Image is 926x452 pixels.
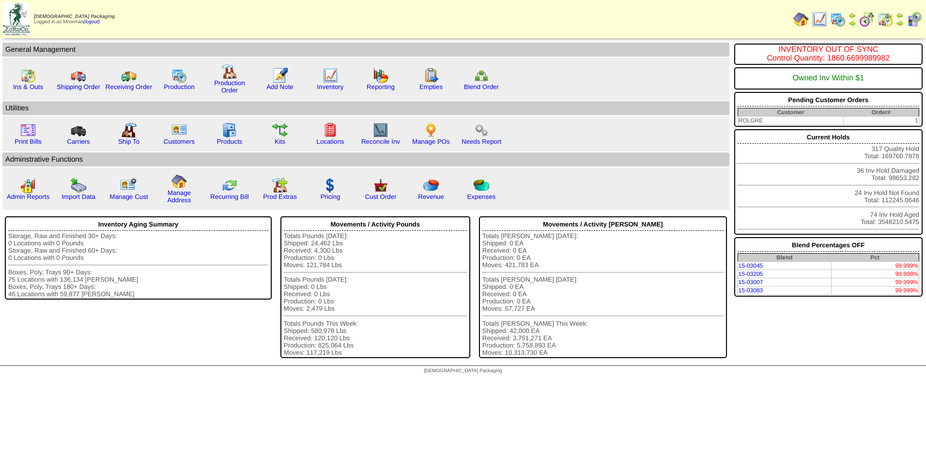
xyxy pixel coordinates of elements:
img: calendarinout.gif [20,68,36,83]
img: calendarinout.gif [878,12,893,27]
a: Manage Cust [109,193,148,200]
a: Kits [275,138,285,145]
a: Reconcile Inv [361,138,400,145]
img: import.gif [71,178,86,193]
a: Manage Address [168,189,191,204]
a: Print Bills [15,138,42,145]
div: Inventory Aging Summary [8,218,268,231]
img: arrowleft.gif [849,12,856,19]
img: calendarblend.gif [859,12,875,27]
img: arrowright.gif [896,19,904,27]
td: 99.999% [831,286,919,295]
a: Import Data [62,193,95,200]
img: managecust.png [120,178,138,193]
div: Movements / Activity Pounds [284,218,467,231]
th: Order# [843,108,919,117]
a: 15-03205 [739,271,763,277]
a: Blend Order [464,83,499,90]
td: 99.999% [831,262,919,270]
span: Logged in as Mnorman [34,14,115,25]
span: [DEMOGRAPHIC_DATA] Packaging [424,368,502,374]
a: 15-03045 [739,262,763,269]
a: Production [164,83,195,90]
img: calendarprod.gif [171,68,187,83]
span: [DEMOGRAPHIC_DATA] Packaging [34,14,115,19]
img: home.gif [793,12,809,27]
a: Production Order [214,79,245,94]
div: Blend Percentages OFF [738,239,919,252]
a: Receiving Order [106,83,152,90]
a: 15-03083 [739,287,763,294]
a: Recurring Bill [210,193,248,200]
td: General Management [2,43,729,57]
a: Reporting [367,83,395,90]
td: 99.999% [831,278,919,286]
div: Totals Pounds [DATE]: Shipped: 24,462 Lbs Received: 4,300 Lbs Production: 0 Lbs Moves: 121,784 Lb... [284,232,467,356]
img: factory.gif [222,64,237,79]
img: truck.gif [71,68,86,83]
div: Current Holds [738,131,919,144]
a: Shipping Order [57,83,100,90]
td: 99.998% [831,270,919,278]
img: cabinet.gif [222,122,237,138]
img: network.png [474,68,489,83]
img: customers.gif [171,122,187,138]
img: arrowleft.gif [896,12,904,19]
img: calendarcustomer.gif [907,12,922,27]
a: Expenses [467,193,496,200]
a: Manage POs [412,138,450,145]
img: graph2.png [20,178,36,193]
img: dollar.gif [323,178,338,193]
img: graph.gif [373,68,388,83]
a: Admin Reports [7,193,49,200]
a: Locations [316,138,344,145]
img: line_graph2.gif [373,122,388,138]
td: Adminstrative Functions [2,152,729,166]
img: truck2.gif [121,68,137,83]
div: Storage, Raw and Finished 30+ Days: 0 Locations with 0 Pounds Storage, Raw and Finished 60+ Days:... [8,232,268,298]
div: Totals [PERSON_NAME] [DATE]: Shipped: 0 EA Received: 0 EA Production: 0 EA Moves: 421,783 EA Tota... [482,232,724,356]
div: Owned Inv Within $1 [738,69,919,88]
td: ROLGRE [738,117,843,125]
div: INVENTORY OUT OF SYNC Control Quantity: 1860.6699989982 [738,45,919,63]
a: Add Note [266,83,293,90]
img: line_graph.gif [812,12,827,27]
img: zoroco-logo-small.webp [3,3,30,35]
a: 15-03007 [739,279,763,286]
a: Empties [419,83,443,90]
a: Carriers [67,138,90,145]
img: cust_order.png [373,178,388,193]
div: Pending Customer Orders [738,94,919,106]
img: invoice2.gif [20,122,36,138]
img: pie_chart.png [423,178,439,193]
img: truck3.gif [71,122,86,138]
div: Movements / Activity [PERSON_NAME] [482,218,724,231]
th: Blend [738,254,831,262]
img: orders.gif [272,68,288,83]
img: calendarprod.gif [830,12,846,27]
img: prodextras.gif [272,178,288,193]
img: pie_chart2.png [474,178,489,193]
a: Inventory [317,83,344,90]
a: Prod Extras [263,193,297,200]
img: po.png [423,122,439,138]
a: Revenue [418,193,444,200]
img: reconcile.gif [222,178,237,193]
img: locations.gif [323,122,338,138]
th: Pct [831,254,919,262]
a: Pricing [321,193,340,200]
a: Cust Order [365,193,396,200]
img: arrowright.gif [849,19,856,27]
a: Ins & Outs [13,83,43,90]
img: line_graph.gif [323,68,338,83]
th: Customer [738,108,843,117]
a: Customers [164,138,195,145]
img: workflow.gif [272,122,288,138]
a: Products [217,138,243,145]
img: workorder.gif [423,68,439,83]
img: workflow.png [474,122,489,138]
a: Needs Report [462,138,501,145]
td: Utilities [2,101,729,115]
a: Ship To [118,138,139,145]
div: 317 Quality Hold Total: 169760.7878 36 Inv Hold Damaged Total: 98653.282 24 Inv Hold Not Found To... [734,129,923,235]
